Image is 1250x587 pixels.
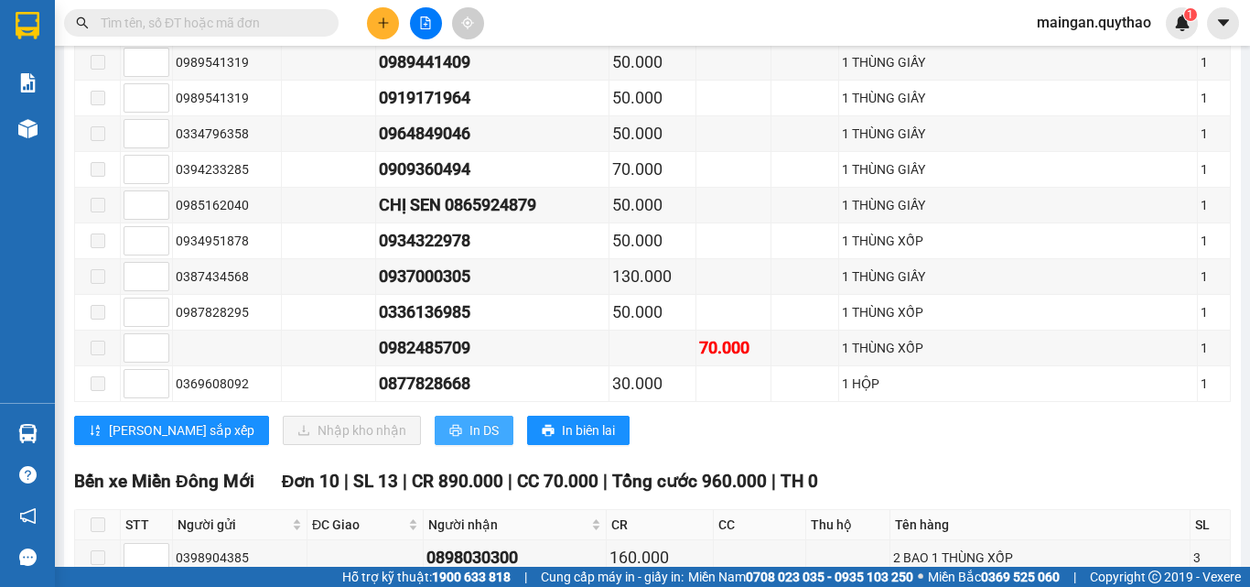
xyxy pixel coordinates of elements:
sup: 1 [1184,8,1197,21]
span: [PERSON_NAME] sắp xếp [109,420,254,440]
button: plus [367,7,399,39]
div: 0387434568 [176,266,278,287]
button: file-add [410,7,442,39]
div: CHỊ SEN 0865924879 [379,192,607,218]
div: 50.000 [612,228,693,254]
div: 0989541319 [176,88,278,108]
img: solution-icon [18,73,38,92]
span: ⚪️ [918,573,923,581]
span: file-add [419,16,432,29]
div: 1 THÙNG XỐP [842,302,1195,322]
span: In biên lai [562,420,615,440]
div: 3 [1193,548,1227,568]
button: downloadNhập kho nhận [283,416,421,445]
span: Người nhận [428,515,587,535]
div: 1 THÙNG GIẤY [842,195,1195,215]
div: 0334796358 [176,124,278,144]
div: 130.000 [612,264,693,289]
div: 70.000 [699,335,768,361]
strong: 1900 633 818 [432,570,511,584]
span: | [403,471,407,492]
th: CR [607,510,715,540]
span: Cung cấp máy in - giấy in: [541,567,684,587]
img: warehouse-icon [18,119,38,138]
span: | [508,471,512,492]
div: 0369608092 [176,374,278,394]
span: printer [449,424,462,439]
span: Miền Nam [688,567,913,587]
div: 50.000 [612,121,693,147]
div: 1 THÙNG GIẤY [842,266,1195,287]
div: 1 THÙNG GIẤY [842,52,1195,72]
div: 1 [1201,266,1227,287]
span: | [771,471,776,492]
span: Bến xe Miền Đông Mới [74,471,254,492]
img: icon-new-feature [1174,15,1191,31]
span: notification [19,507,37,525]
span: 1 [1187,8,1193,21]
div: 1 THÙNG GIẤY [842,88,1195,108]
button: printerIn biên lai [527,416,630,445]
span: In DS [469,420,499,440]
button: aim [452,7,484,39]
div: 1 [1201,52,1227,72]
th: STT [121,510,173,540]
div: 0394233285 [176,159,278,179]
span: SL 13 [353,471,398,492]
div: 0398904385 [176,548,304,568]
div: 70.000 [612,157,693,182]
span: question-circle [19,466,37,484]
span: CC 70.000 [517,471,598,492]
span: Người gửi [178,515,288,535]
span: Miền Bắc [928,567,1060,587]
div: 1 THÙNG GIẤY [842,159,1195,179]
span: | [603,471,608,492]
img: logo-vxr [16,12,39,39]
div: 50.000 [612,85,693,111]
div: 1 [1201,159,1227,179]
div: 0982485709 [379,335,607,361]
span: | [1073,567,1076,587]
button: sort-ascending[PERSON_NAME] sắp xếp [74,416,269,445]
div: 0934951878 [176,231,278,251]
div: 0985162040 [176,195,278,215]
span: Tổng cước 960.000 [612,471,767,492]
div: 160.000 [609,545,711,571]
div: 50.000 [612,299,693,325]
th: Tên hàng [890,510,1191,540]
div: 0989541319 [176,52,278,72]
span: CR 890.000 [412,471,503,492]
span: caret-down [1215,15,1232,31]
div: 1 THÙNG XỐP [842,231,1195,251]
div: 0909360494 [379,157,607,182]
div: 1 [1201,88,1227,108]
span: message [19,549,37,566]
span: plus [377,16,390,29]
span: ĐC Giao [312,515,405,535]
th: SL [1191,510,1231,540]
div: 0877828668 [379,371,607,397]
div: 0898030300 [426,545,602,571]
span: printer [542,424,555,439]
span: maingan.quythao [1022,11,1166,34]
th: Thu hộ [806,510,889,540]
th: CC [714,510,806,540]
span: | [344,471,349,492]
div: 0987828295 [176,302,278,322]
span: TH 0 [781,471,818,492]
div: 1 [1201,302,1227,322]
div: 50.000 [612,192,693,218]
div: 0934322978 [379,228,607,254]
span: sort-ascending [89,424,102,439]
div: 50.000 [612,49,693,75]
div: 1 [1201,374,1227,394]
div: 1 THÙNG XỐP [842,338,1195,358]
div: 0964849046 [379,121,607,147]
button: caret-down [1207,7,1239,39]
div: 2 BAO 1 THÙNG XỐP [893,548,1187,568]
strong: 0369 525 060 [981,570,1060,584]
div: 1 [1201,124,1227,144]
div: 1 [1201,338,1227,358]
div: 0919171964 [379,85,607,111]
span: | [524,567,527,587]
